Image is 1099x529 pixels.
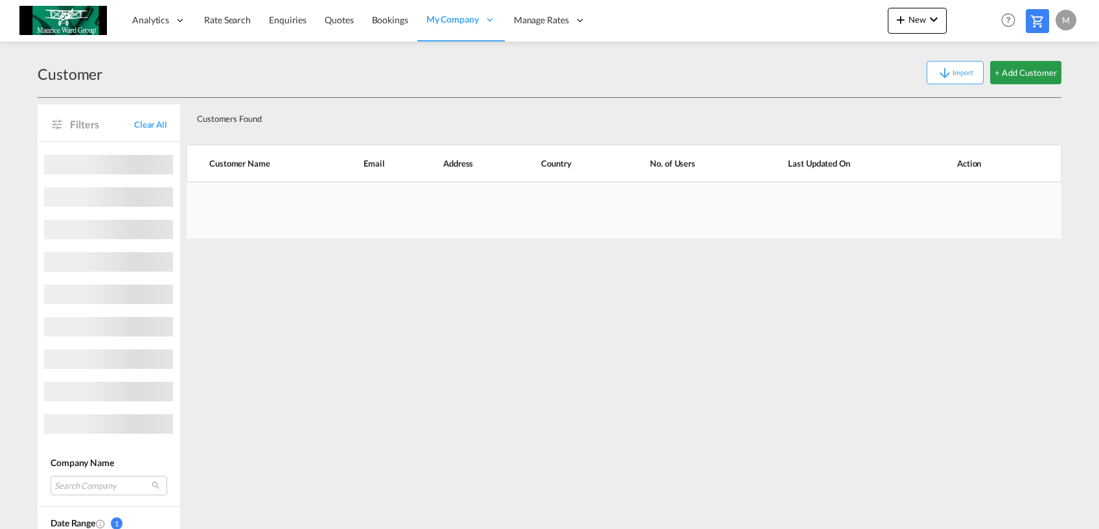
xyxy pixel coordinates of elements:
md-icon: icon-plus 400-fg [893,12,908,27]
md-icon: Created On [95,519,106,529]
button: icon-plus 400-fgNewicon-chevron-down [888,8,947,34]
md-icon: icon-arrow-down [937,65,953,81]
span: Date Range [51,517,95,528]
button: + Add Customer [990,61,1061,84]
span: My Company [426,13,479,26]
th: Email [341,145,421,182]
th: Last Updated On [756,145,925,182]
span: Bookings [372,14,408,25]
th: No. of Users [618,145,756,182]
th: Address [421,145,519,182]
span: Company Name [51,457,114,468]
span: Filters [70,117,134,132]
md-icon: icon-chevron-down [926,12,942,27]
div: M [1056,10,1076,30]
button: icon-arrow-downImport [927,61,984,84]
div: Customer [38,64,102,84]
span: Clear All [134,119,167,130]
img: c6e8db30f5a511eea3e1ab7543c40fcc.jpg [19,6,107,35]
th: Customer Name [187,145,341,182]
span: Quotes [325,14,353,25]
span: Manage Rates [514,14,569,27]
span: Rate Search [204,14,251,25]
th: Action [925,145,1061,182]
span: Help [997,9,1019,31]
span: Analytics [132,14,169,27]
span: New [893,14,942,25]
span: Enquiries [269,14,307,25]
div: Customers Found [192,103,970,130]
th: Country [519,145,618,182]
div: Help [997,9,1026,32]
